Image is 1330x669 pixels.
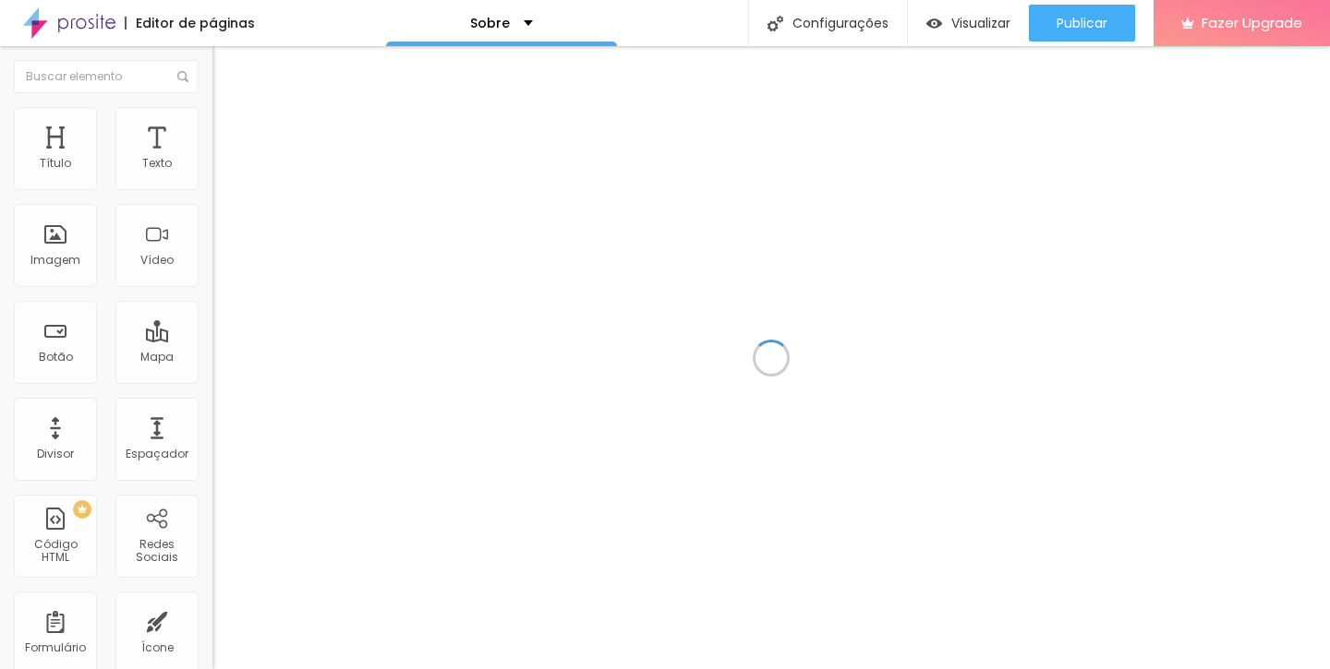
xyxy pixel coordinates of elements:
[1057,16,1107,30] span: Publicar
[14,60,199,93] input: Buscar elemento
[40,157,71,170] div: Título
[951,16,1010,30] span: Visualizar
[120,538,193,565] div: Redes Sociais
[140,254,174,267] div: Vídeo
[908,5,1029,42] button: Visualizar
[177,71,188,82] img: Icone
[470,17,510,30] p: Sobre
[1029,5,1135,42] button: Publicar
[140,351,174,364] div: Mapa
[30,254,80,267] div: Imagem
[18,538,91,565] div: Código HTML
[125,17,255,30] div: Editor de páginas
[37,448,74,460] div: Divisor
[39,351,73,364] div: Botão
[126,448,188,460] div: Espaçador
[926,16,942,31] img: view-1.svg
[25,641,86,654] div: Formulário
[768,16,783,31] img: Icone
[1202,15,1302,30] span: Fazer Upgrade
[141,641,174,654] div: Ícone
[142,157,172,170] div: Texto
